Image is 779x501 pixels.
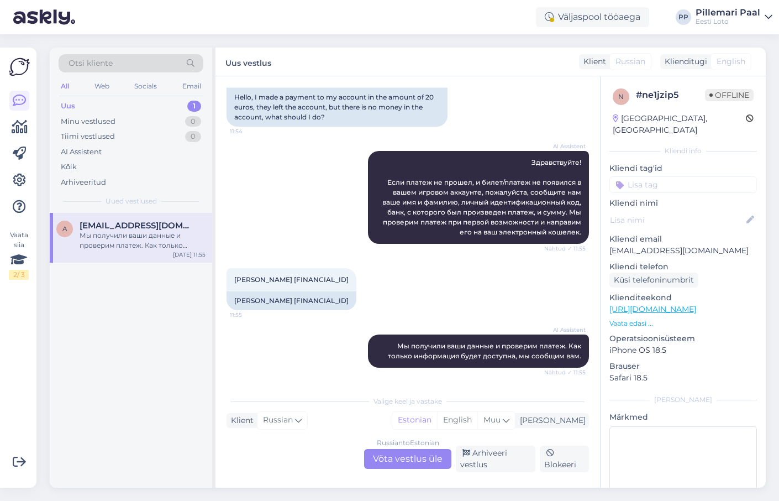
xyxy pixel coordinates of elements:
p: Klienditeekond [609,292,757,304]
p: Kliendi telefon [609,261,757,273]
div: Vaata siia [9,230,29,280]
div: Kliendi info [609,146,757,156]
div: Küsi telefoninumbrit [609,273,698,288]
div: [DATE] 11:55 [173,251,206,259]
p: Brauser [609,361,757,372]
div: 1 [187,101,201,112]
div: Väljaspool tööaega [536,7,649,27]
span: Otsi kliente [69,58,113,69]
p: Vaata edasi ... [609,319,757,328]
p: Kliendi nimi [609,197,757,209]
input: Lisa nimi [610,214,744,226]
span: Nähtud ✓ 11:55 [544,368,586,377]
div: Arhiveeri vestlus [456,446,535,472]
span: Russian [615,56,645,67]
div: Klient [227,415,254,426]
span: AI Assistent [544,142,586,150]
div: Russian to Estonian [377,438,439,448]
span: Russian [263,414,293,426]
span: n [618,92,624,101]
span: 11:54 [230,127,271,135]
div: Eesti Loto [696,17,760,26]
label: Uus vestlus [225,54,271,69]
div: All [59,79,71,93]
div: [PERSON_NAME] [609,395,757,405]
span: Мы получили ваши данные и проверим платеж. Как только информация будет доступна, мы сообщим вам. [388,342,583,360]
span: Muu [483,415,501,425]
div: Socials [132,79,159,93]
div: [GEOGRAPHIC_DATA], [GEOGRAPHIC_DATA] [613,113,746,136]
div: Web [92,79,112,93]
div: PP [676,9,691,25]
span: AI Assistent [544,326,586,334]
img: Askly Logo [9,56,30,77]
div: Pillemari Paal [696,8,760,17]
div: Arhiveeritud [61,177,106,188]
div: English [437,412,477,429]
input: Lisa tag [609,176,757,193]
span: English [717,56,745,67]
div: [PERSON_NAME] [FINANCIAL_ID] [227,291,356,310]
p: Märkmed [609,411,757,423]
span: a [62,225,67,233]
div: Võta vestlus üle [364,449,451,469]
div: Minu vestlused [61,116,115,127]
div: 2 / 3 [9,270,29,280]
p: iPhone OS 18.5 [609,345,757,356]
div: Tiimi vestlused [61,131,115,142]
p: [EMAIL_ADDRESS][DOMAIN_NAME] [609,245,757,257]
p: Kliendi email [609,233,757,245]
a: [URL][DOMAIN_NAME] [609,304,696,314]
div: Klienditugi [660,56,707,67]
span: Nähtud ✓ 11:55 [544,244,586,253]
div: Hello, I made a payment to my account in the amount of 20 euros, they left the account, but there... [227,88,448,127]
span: Offline [705,89,754,101]
div: [PERSON_NAME] [515,415,586,426]
div: Мы получили ваши данные и проверим платеж. Как только информация будет доступна, мы сообщим вам. [80,231,206,251]
p: Kliendi tag'id [609,163,757,174]
div: AI Assistent [61,147,102,158]
span: ann.salamatina@mail.ru [80,221,194,231]
div: Valige keel ja vastake [227,396,589,406]
div: Estonian [392,412,437,429]
span: 11:55 [230,311,271,319]
div: Email [180,79,203,93]
div: Klient [579,56,606,67]
div: 0 [185,116,201,127]
a: Pillemari PaalEesti Loto [696,8,772,26]
div: # ne1jzip5 [636,88,705,102]
span: Uued vestlused [106,196,157,206]
div: Blokeeri [540,446,589,472]
div: Uus [61,101,75,112]
span: [PERSON_NAME] [FINANCIAL_ID] [234,275,349,284]
div: 0 [185,131,201,142]
div: Kõik [61,161,77,173]
p: Operatsioonisüsteem [609,333,757,345]
p: Safari 18.5 [609,372,757,384]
